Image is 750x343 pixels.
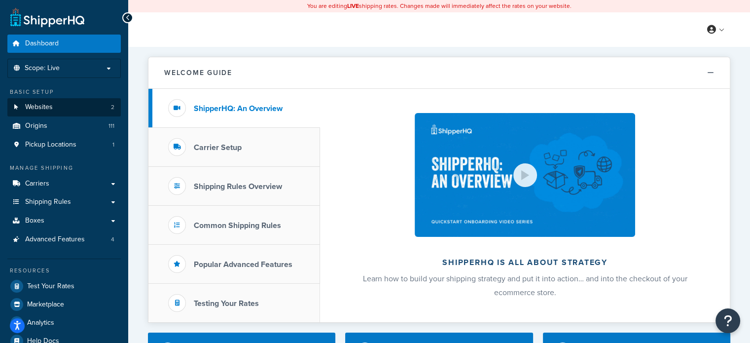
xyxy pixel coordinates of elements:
[7,136,121,154] li: Pickup Locations
[7,98,121,116] a: Websites2
[7,230,121,249] a: Advanced Features4
[25,141,76,149] span: Pickup Locations
[7,193,121,211] a: Shipping Rules
[347,1,359,10] b: LIVE
[7,296,121,313] a: Marketplace
[7,175,121,193] a: Carriers
[25,235,85,244] span: Advanced Features
[7,136,121,154] a: Pickup Locations1
[194,182,282,191] h3: Shipping Rules Overview
[7,117,121,135] li: Origins
[7,117,121,135] a: Origins111
[25,103,53,112] span: Websites
[7,267,121,275] div: Resources
[25,39,59,48] span: Dashboard
[164,69,232,76] h2: Welcome Guide
[715,308,740,333] button: Open Resource Center
[25,64,60,73] span: Scope: Live
[148,57,730,89] button: Welcome Guide
[7,314,121,332] a: Analytics
[7,277,121,295] a: Test Your Rates
[25,217,44,225] span: Boxes
[27,319,54,327] span: Analytics
[25,180,49,188] span: Carriers
[112,141,114,149] span: 1
[194,299,259,308] h3: Testing Your Rates
[25,122,47,130] span: Origins
[7,212,121,230] a: Boxes
[415,113,635,237] img: ShipperHQ is all about strategy
[194,221,281,230] h3: Common Shipping Rules
[7,164,121,172] div: Manage Shipping
[25,198,71,206] span: Shipping Rules
[108,122,114,130] span: 111
[7,230,121,249] li: Advanced Features
[194,104,283,113] h3: ShipperHQ: An Overview
[27,282,74,291] span: Test Your Rates
[346,258,704,267] h2: ShipperHQ is all about strategy
[7,88,121,96] div: Basic Setup
[111,235,114,244] span: 4
[111,103,114,112] span: 2
[194,260,292,269] h3: Popular Advanced Features
[7,35,121,53] a: Dashboard
[7,98,121,116] li: Websites
[27,301,64,309] span: Marketplace
[363,273,687,298] span: Learn how to build your shipping strategy and put it into action… and into the checkout of your e...
[194,143,242,152] h3: Carrier Setup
